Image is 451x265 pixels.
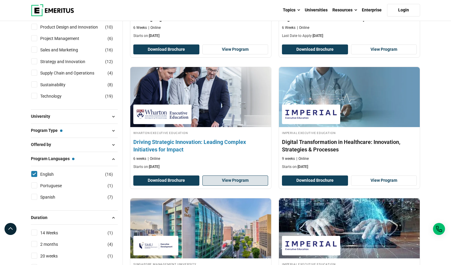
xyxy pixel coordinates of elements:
[130,67,271,172] a: Digital Transformation Course by Wharton Executive Education - December 11, 2025 Wharton Executiv...
[107,253,113,259] span: ( )
[109,183,111,188] span: 1
[351,175,417,186] a: View Program
[107,94,111,99] span: 19
[285,239,337,252] img: Imperial Executive Education
[107,241,113,248] span: ( )
[109,195,111,200] span: 7
[296,156,309,161] p: Online
[40,194,67,200] a: Spanish
[31,154,118,163] button: Program Languages
[31,214,52,221] span: Duration
[31,112,118,121] button: University
[282,130,417,135] h4: Imperial Executive Education
[109,36,111,41] span: 6
[107,81,113,88] span: ( )
[40,93,74,99] a: Technology
[313,34,323,38] span: [DATE]
[107,194,113,200] span: ( )
[105,47,113,53] span: ( )
[107,172,111,177] span: 16
[282,138,417,153] h4: Digital Transformation in Healthcare: Innovation, Strategies & Processes
[105,24,113,30] span: ( )
[279,67,420,172] a: Healthcare Course by Imperial Executive Education - November 20, 2025 Imperial Executive Educatio...
[40,47,90,53] a: Sales and Marketing
[40,182,74,189] a: Portuguese
[279,198,420,258] img: Digital Transformation: 5 Game-Changing Technologies for Business | Online Technology Course
[133,33,268,38] p: Starts on:
[202,175,268,186] a: View Program
[282,44,348,55] button: Download Brochure
[40,241,70,248] a: 2 months
[40,230,70,236] a: 14 Weeks
[40,58,97,65] a: Strategy and Innovation
[31,141,56,148] span: Offered by
[107,59,111,64] span: 12
[148,156,160,161] p: Online
[107,230,113,236] span: ( )
[109,71,111,75] span: 4
[31,213,118,222] button: Duration
[123,64,278,130] img: Driving Strategic Innovation: Leading Complex Initiatives for Impact | Online Digital Transformat...
[107,35,113,42] span: ( )
[202,44,268,55] a: View Program
[107,47,111,52] span: 16
[298,165,308,169] span: [DATE]
[40,24,110,30] a: Product Design and Innovation
[107,182,113,189] span: ( )
[133,25,147,30] p: 6 Weeks
[40,70,106,76] a: Supply Chain and Operations
[40,81,77,88] a: Sustainability
[109,82,111,87] span: 8
[148,25,161,30] p: Online
[105,58,113,65] span: ( )
[105,171,113,178] span: ( )
[109,242,111,247] span: 4
[149,165,159,169] span: [DATE]
[282,156,295,161] p: 9 weeks
[133,156,146,161] p: 6 weeks
[31,155,74,162] span: Program Languages
[149,34,159,38] span: [DATE]
[107,70,113,76] span: ( )
[109,230,111,235] span: 1
[282,164,417,169] p: Starts on:
[105,93,113,99] span: ( )
[31,127,62,134] span: Program Type
[31,140,118,149] button: Offered by
[136,108,189,121] img: Wharton Executive Education
[282,25,295,30] p: 6 Weeks
[133,164,268,169] p: Starts on:
[285,108,337,121] img: Imperial Executive Education
[297,25,309,30] p: Online
[107,25,111,29] span: 10
[351,44,417,55] a: View Program
[40,35,91,42] a: Project Management
[282,33,417,38] p: Last Date to Apply:
[40,171,66,178] a: English
[133,44,199,55] button: Download Brochure
[109,254,111,258] span: 1
[31,113,55,120] span: University
[282,175,348,186] button: Download Brochure
[133,138,268,153] h4: Driving Strategic Innovation: Leading Complex Initiatives for Impact
[130,198,271,258] img: Digital Transformation with AI for Leaders | Online Digital Transformation Course
[133,175,199,186] button: Download Brochure
[279,67,420,127] img: Digital Transformation in Healthcare: Innovation, Strategies & Processes | Online Healthcare Course
[136,239,175,252] img: Singapore Management University
[133,130,268,135] h4: Wharton Executive Education
[40,253,70,259] a: 20 weeks
[387,4,420,17] a: Login
[31,126,118,135] button: Program Type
